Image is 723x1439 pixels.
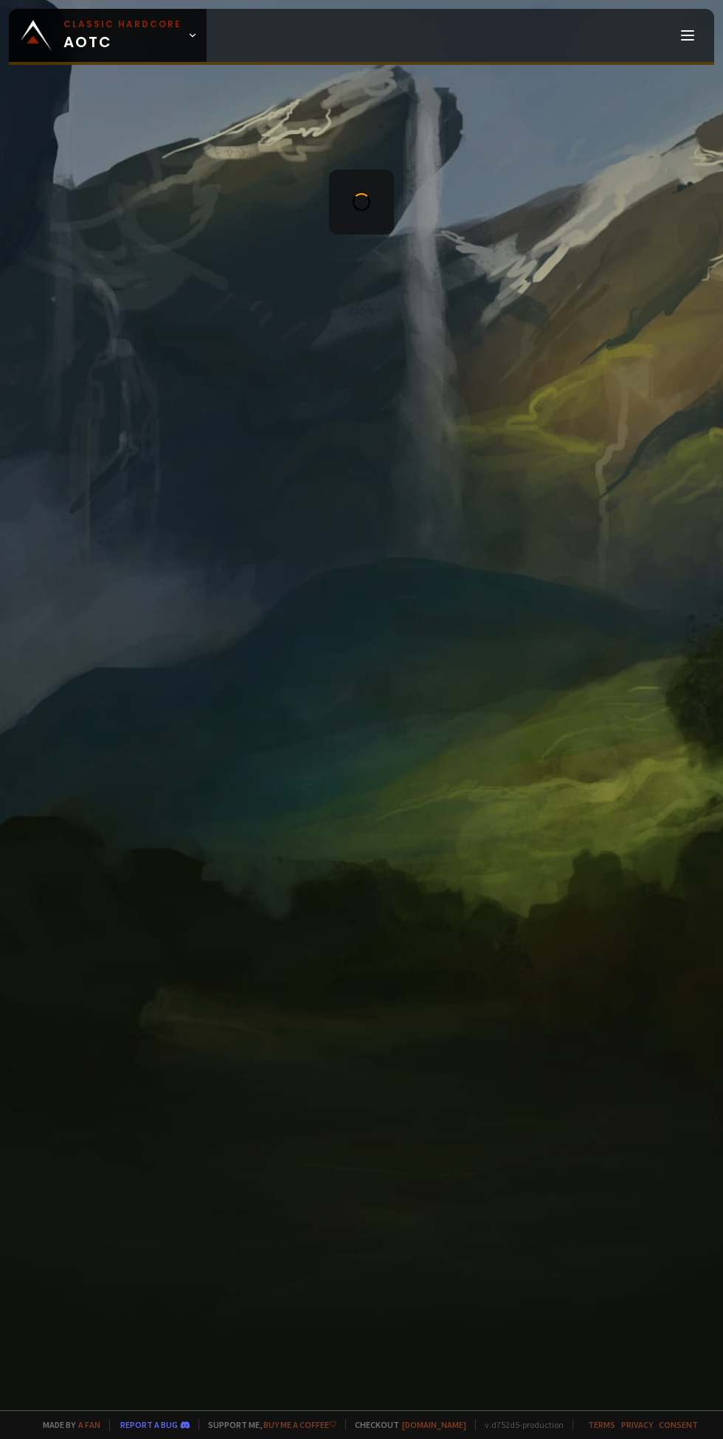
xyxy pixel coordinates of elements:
[475,1419,564,1430] span: v. d752d5 - production
[402,1419,466,1430] a: [DOMAIN_NAME]
[120,1419,178,1430] a: Report a bug
[659,1419,698,1430] a: Consent
[78,1419,100,1430] a: a fan
[621,1419,653,1430] a: Privacy
[345,1419,466,1430] span: Checkout
[198,1419,336,1430] span: Support me,
[63,18,181,31] small: Classic Hardcore
[588,1419,615,1430] a: Terms
[263,1419,336,1430] a: Buy me a coffee
[34,1419,100,1430] span: Made by
[63,18,181,53] span: AOTC
[9,9,207,62] a: Classic HardcoreAOTC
